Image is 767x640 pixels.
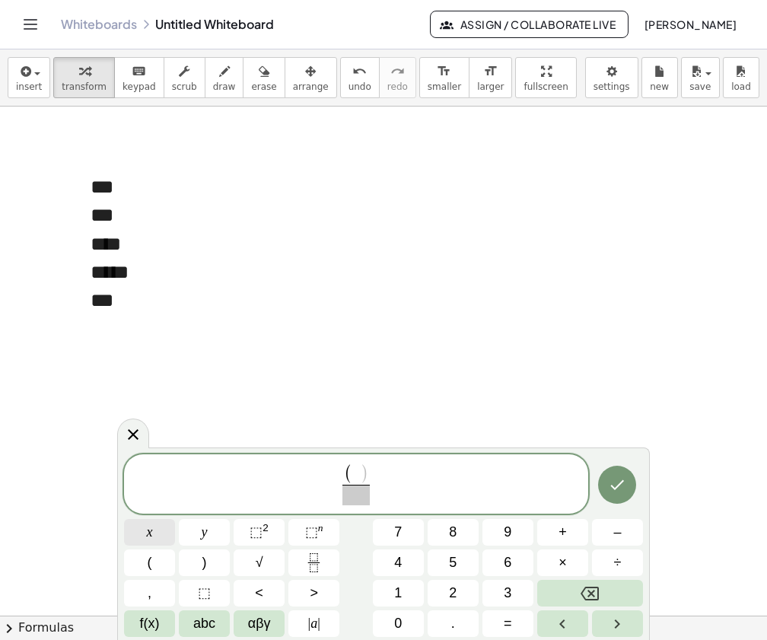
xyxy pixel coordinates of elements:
button: Placeholder [179,580,230,607]
button: Times [537,549,588,576]
button: 0 [373,610,424,637]
i: redo [390,62,405,81]
span: save [689,81,711,92]
button: 2 [428,580,479,607]
span: a [308,613,320,634]
button: new [641,57,678,98]
button: 1 [373,580,424,607]
span: – [613,522,621,543]
span: scrub [172,81,197,92]
button: Less than [234,580,285,607]
span: > [310,583,318,603]
span: ÷ [614,552,622,573]
i: keyboard [132,62,146,81]
span: = [504,613,512,634]
a: Whiteboards [61,17,137,32]
span: smaller [428,81,461,92]
span: | [308,616,311,631]
span: ⬚ [198,583,211,603]
button: format_sizelarger [469,57,512,98]
button: keyboardkeypad [114,57,164,98]
span: transform [62,81,107,92]
button: arrange [285,57,337,98]
span: Assign / Collaborate Live [443,18,616,31]
button: Greater than [288,580,339,607]
button: Right arrow [592,610,643,637]
i: format_size [483,62,498,81]
button: 9 [482,519,533,546]
span: 8 [449,522,457,543]
button: Equals [482,610,533,637]
button: 8 [428,519,479,546]
button: Absolute value [288,610,339,637]
span: keypad [123,81,156,92]
button: load [723,57,759,98]
span: 0 [394,613,402,634]
sup: 2 [263,522,269,533]
span: 6 [504,552,511,573]
button: Left arrow [537,610,588,637]
span: larger [477,81,504,92]
button: Superscript [288,519,339,546]
span: new [650,81,669,92]
button: Fraction [288,549,339,576]
button: y [179,519,230,546]
span: 7 [394,522,402,543]
button: 3 [482,580,533,607]
span: 4 [394,552,402,573]
button: settings [585,57,638,98]
button: Backspace [537,580,643,607]
button: format_sizesmaller [419,57,469,98]
button: undoundo [340,57,380,98]
span: fullscreen [524,81,568,92]
span: 5 [449,552,457,573]
button: draw [205,57,244,98]
button: Done [598,466,636,504]
button: 4 [373,549,424,576]
span: , [148,583,151,603]
span: 1 [394,583,402,603]
i: undo [352,62,367,81]
span: y [202,522,208,543]
span: undo [348,81,371,92]
span: draw [213,81,236,92]
span: < [255,583,263,603]
span: redo [387,81,408,92]
button: 5 [428,549,479,576]
span: ⬚ [250,524,263,540]
span: 9 [504,522,511,543]
button: save [681,57,720,98]
button: insert [8,57,50,98]
button: Squared [234,519,285,546]
span: settings [594,81,630,92]
span: αβγ [248,613,271,634]
button: 6 [482,549,533,576]
span: + [559,522,567,543]
span: insert [16,81,42,92]
button: [PERSON_NAME] [632,11,749,38]
button: ) [179,549,230,576]
button: Alphabet [179,610,230,637]
button: ( [124,549,175,576]
button: . [428,610,479,637]
span: load [731,81,751,92]
span: abc [193,613,215,634]
button: Assign / Collaborate Live [430,11,629,38]
button: redoredo [379,57,416,98]
span: erase [251,81,276,92]
span: . [451,613,455,634]
button: Divide [592,549,643,576]
i: format_size [437,62,451,81]
button: Toggle navigation [18,12,43,37]
span: ) [360,465,368,485]
button: Functions [124,610,175,637]
span: arrange [293,81,329,92]
span: ) [202,552,207,573]
span: [PERSON_NAME] [644,18,737,31]
button: 7 [373,519,424,546]
button: transform [53,57,115,98]
button: Greek alphabet [234,610,285,637]
button: x [124,519,175,546]
button: erase [243,57,285,98]
span: f(x) [140,613,160,634]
